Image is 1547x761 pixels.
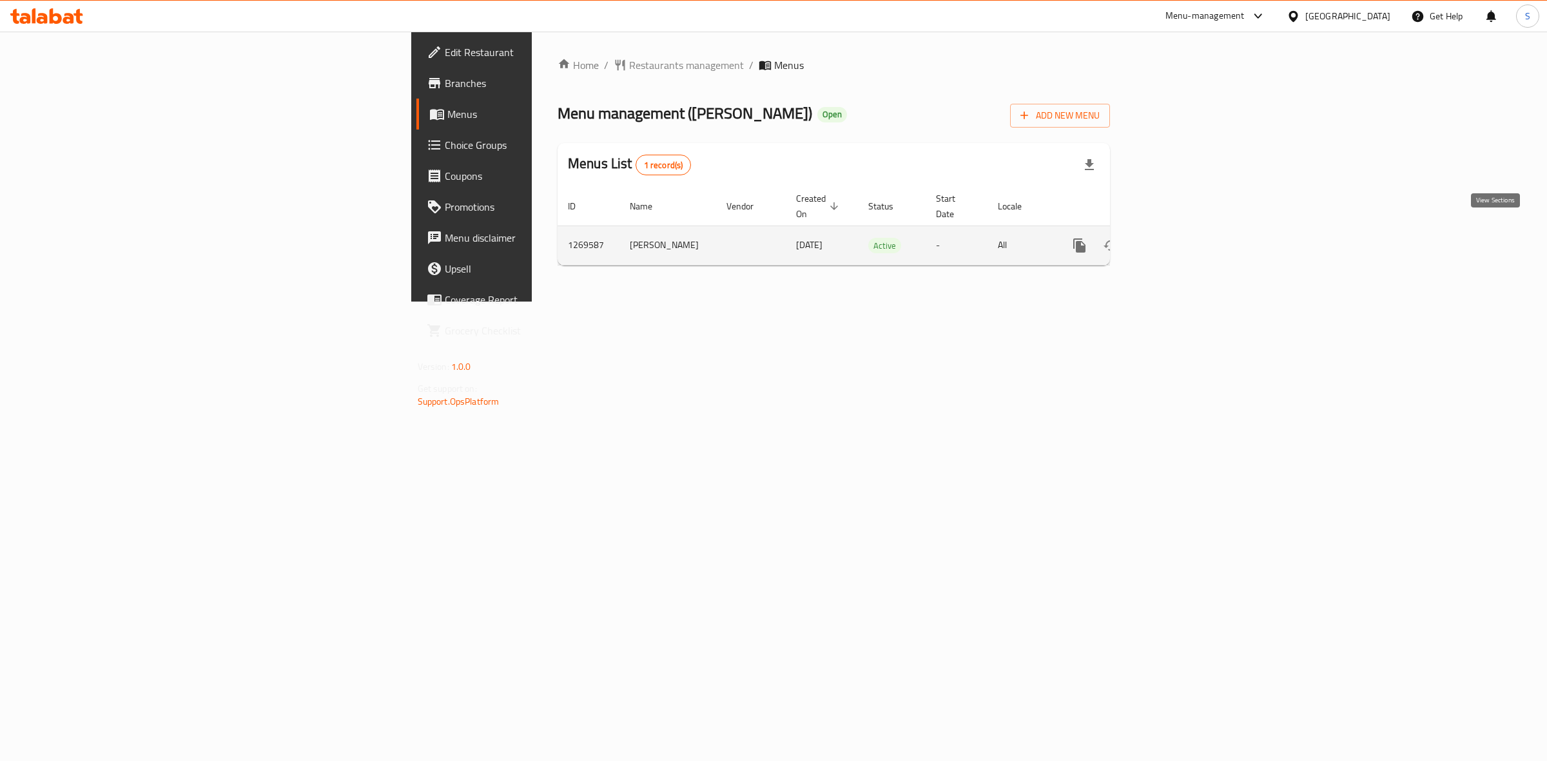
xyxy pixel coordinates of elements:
[447,106,659,122] span: Menus
[416,99,670,130] a: Menus
[630,198,669,214] span: Name
[416,130,670,160] a: Choice Groups
[418,358,449,375] span: Version:
[416,253,670,284] a: Upsell
[1020,108,1100,124] span: Add New Menu
[445,137,659,153] span: Choice Groups
[796,236,822,253] span: [DATE]
[418,380,477,397] span: Get support on:
[636,159,691,171] span: 1 record(s)
[726,198,770,214] span: Vendor
[1054,187,1198,226] th: Actions
[749,57,754,73] li: /
[558,99,812,128] span: Menu management ( [PERSON_NAME] )
[416,160,670,191] a: Coupons
[451,358,471,375] span: 1.0.0
[926,226,988,265] td: -
[416,68,670,99] a: Branches
[998,198,1038,214] span: Locale
[445,44,659,60] span: Edit Restaurant
[416,37,670,68] a: Edit Restaurant
[558,187,1198,265] table: enhanced table
[796,191,842,222] span: Created On
[936,191,972,222] span: Start Date
[445,292,659,307] span: Coverage Report
[445,261,659,276] span: Upsell
[416,315,670,346] a: Grocery Checklist
[568,154,691,175] h2: Menus List
[416,222,670,253] a: Menu disclaimer
[445,199,659,215] span: Promotions
[418,393,500,410] a: Support.OpsPlatform
[1095,230,1126,261] button: Change Status
[445,323,659,338] span: Grocery Checklist
[416,191,670,222] a: Promotions
[614,57,744,73] a: Restaurants management
[629,57,744,73] span: Restaurants management
[1305,9,1390,23] div: [GEOGRAPHIC_DATA]
[774,57,804,73] span: Menus
[817,109,847,120] span: Open
[636,155,692,175] div: Total records count
[445,168,659,184] span: Coupons
[817,107,847,122] div: Open
[868,238,901,253] div: Active
[1010,104,1110,128] button: Add New Menu
[1525,9,1530,23] span: S
[568,198,592,214] span: ID
[1165,8,1245,24] div: Menu-management
[445,75,659,91] span: Branches
[445,230,659,246] span: Menu disclaimer
[1064,230,1095,261] button: more
[558,57,1110,73] nav: breadcrumb
[868,198,910,214] span: Status
[868,238,901,253] span: Active
[416,284,670,315] a: Coverage Report
[988,226,1054,265] td: All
